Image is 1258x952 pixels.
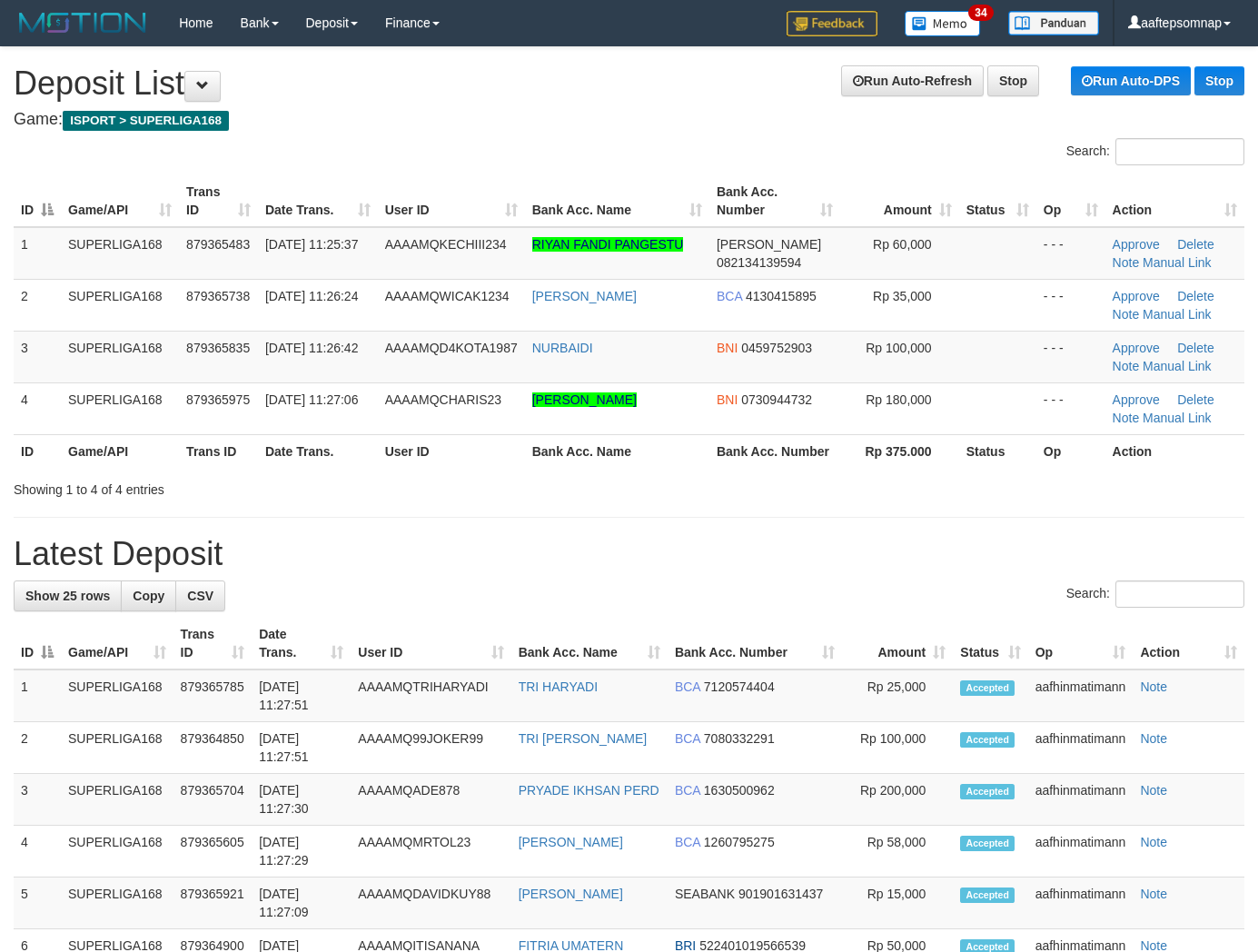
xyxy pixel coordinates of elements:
[1177,341,1213,355] a: Delete
[61,331,179,382] td: SUPERLIGA168
[717,237,821,252] span: [PERSON_NAME]
[252,878,351,929] td: [DATE] 11:27:09
[1066,580,1244,608] label: Search:
[532,289,637,303] a: [PERSON_NAME]
[960,836,1015,851] span: Accepted
[1036,175,1105,227] th: Op: activate to sort column ascending
[905,11,981,36] img: Button%20Memo.svg
[532,341,593,355] a: NURBAIDI
[61,175,179,227] th: Game/API: activate to sort column ascending
[675,731,700,746] span: BCA
[741,392,812,407] span: Copy 0730944732 to clipboard
[953,618,1027,669] th: Status: activate to sort column ascending
[1028,722,1134,774] td: aafhinmatimann
[173,722,253,774] td: 879364850
[14,669,61,722] td: 1
[1036,434,1105,468] th: Op
[519,679,598,694] a: TRI HARYADI
[14,9,152,36] img: MOTION_logo.png
[61,722,173,774] td: SUPERLIGA168
[1028,618,1134,669] th: Op: activate to sort column ascending
[842,826,954,878] td: Rp 58,000
[265,392,358,407] span: [DATE] 11:27:06
[179,434,258,468] th: Trans ID
[378,434,525,468] th: User ID
[1113,359,1140,373] a: Note
[14,227,61,280] td: 1
[351,618,510,669] th: User ID: activate to sort column ascending
[1177,237,1213,252] a: Delete
[187,589,213,603] span: CSV
[1036,227,1105,280] td: - - -
[1143,255,1212,270] a: Manual Link
[385,392,501,407] span: AAAAMQCHARIS23
[873,237,932,252] span: Rp 60,000
[265,289,358,303] span: [DATE] 11:26:24
[14,722,61,774] td: 2
[519,835,623,849] a: [PERSON_NAME]
[61,826,173,878] td: SUPERLIGA168
[14,774,61,826] td: 3
[186,392,250,407] span: 879365975
[173,826,253,878] td: 879365605
[1105,434,1244,468] th: Action
[1140,887,1167,901] a: Note
[385,289,510,303] span: AAAAMQWICAK1234
[121,580,176,611] a: Copy
[738,887,823,901] span: Copy 901901631437 to clipboard
[1113,307,1140,322] a: Note
[717,289,742,303] span: BCA
[1133,618,1244,669] th: Action: activate to sort column ascending
[1115,138,1244,165] input: Search:
[709,175,840,227] th: Bank Acc. Number: activate to sort column ascending
[704,783,775,798] span: Copy 1630500962 to clipboard
[519,887,623,901] a: [PERSON_NAME]
[840,175,959,227] th: Amount: activate to sort column ascending
[25,589,110,603] span: Show 25 rows
[968,5,993,21] span: 34
[746,289,817,303] span: Copy 4130415895 to clipboard
[252,774,351,826] td: [DATE] 11:27:30
[1140,835,1167,849] a: Note
[840,434,959,468] th: Rp 375.000
[14,434,61,468] th: ID
[61,434,179,468] th: Game/API
[252,722,351,774] td: [DATE] 11:27:51
[842,878,954,929] td: Rp 15,000
[1115,580,1244,608] input: Search:
[1143,359,1212,373] a: Manual Link
[960,680,1015,696] span: Accepted
[525,434,709,468] th: Bank Acc. Name
[842,618,954,669] th: Amount: activate to sort column ascending
[14,175,61,227] th: ID: activate to sort column descending
[842,669,954,722] td: Rp 25,000
[1140,783,1167,798] a: Note
[704,679,775,694] span: Copy 7120574404 to clipboard
[841,65,984,96] a: Run Auto-Refresh
[133,589,164,603] span: Copy
[1036,331,1105,382] td: - - -
[61,279,179,331] td: SUPERLIGA168
[1071,66,1191,95] a: Run Auto-DPS
[675,835,700,849] span: BCA
[258,175,378,227] th: Date Trans.: activate to sort column ascending
[1036,279,1105,331] td: - - -
[252,826,351,878] td: [DATE] 11:27:29
[61,227,179,280] td: SUPERLIGA168
[179,175,258,227] th: Trans ID: activate to sort column ascending
[61,669,173,722] td: SUPERLIGA168
[704,731,775,746] span: Copy 7080332291 to clipboard
[1194,66,1244,95] a: Stop
[14,826,61,878] td: 4
[960,784,1015,799] span: Accepted
[1113,341,1160,355] a: Approve
[351,774,510,826] td: AAAAMQADE878
[675,887,735,901] span: SEABANK
[1113,237,1160,252] a: Approve
[173,669,253,722] td: 879365785
[959,434,1036,468] th: Status
[1140,731,1167,746] a: Note
[351,826,510,878] td: AAAAMQMRTOL23
[787,11,877,36] img: Feedback.jpg
[258,434,378,468] th: Date Trans.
